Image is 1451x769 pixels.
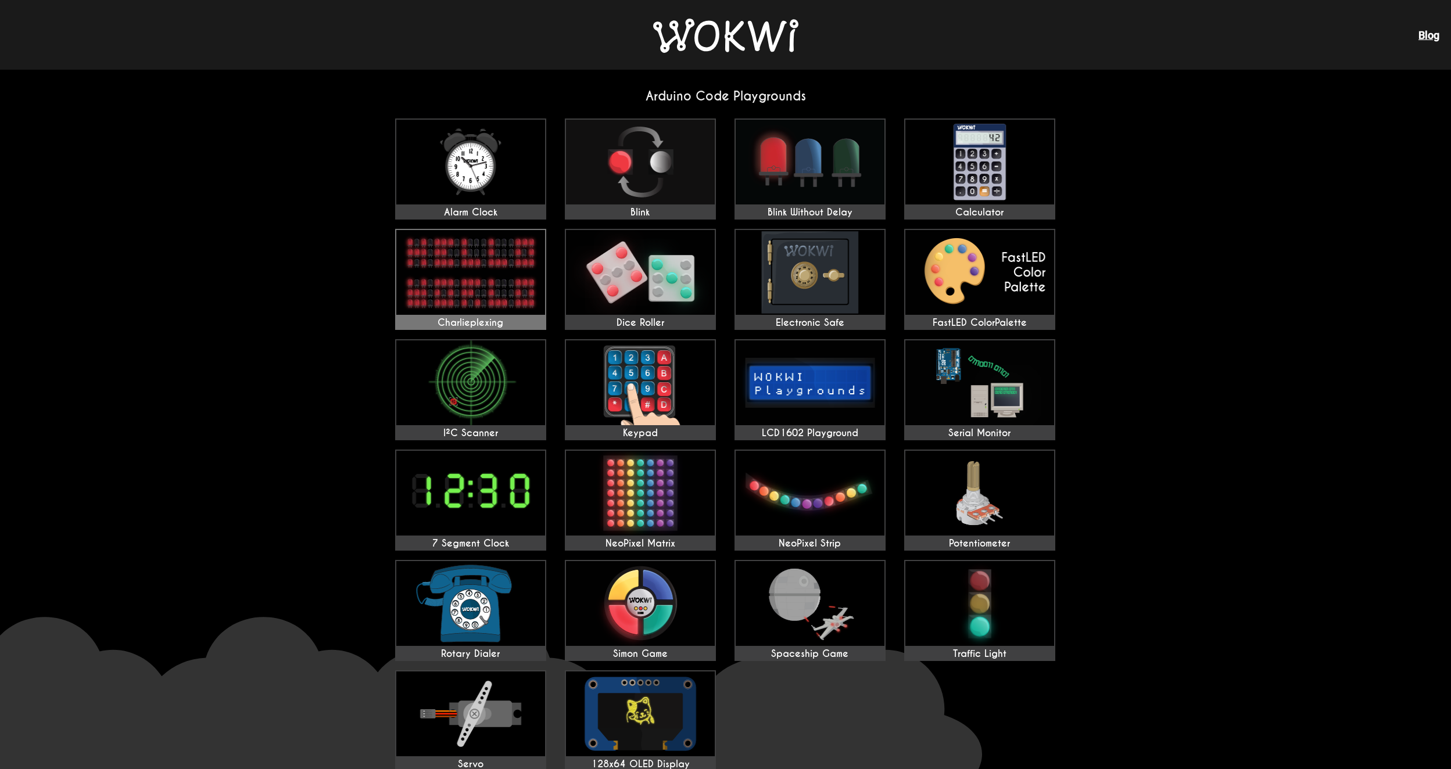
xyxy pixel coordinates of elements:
[904,229,1055,330] a: FastLED ColorPalette
[396,538,545,549] div: 7 Segment Clock
[395,560,546,661] a: Rotary Dialer
[736,561,884,646] img: Spaceship Game
[736,317,884,329] div: Electronic Safe
[735,118,886,220] a: Blink Without Delay
[566,648,715,660] div: Simon Game
[905,561,1054,646] img: Traffic Light
[395,450,546,551] a: 7 Segment Clock
[736,120,884,204] img: Blink Without Delay
[386,88,1066,104] h2: Arduino Code Playgrounds
[566,340,715,425] img: Keypad
[653,19,798,53] img: Wokwi
[566,427,715,439] div: Keypad
[904,118,1055,220] a: Calculator
[735,450,886,551] a: NeoPixel Strip
[905,340,1054,425] img: Serial Monitor
[735,229,886,330] a: Electronic Safe
[736,538,884,549] div: NeoPixel Strip
[566,451,715,536] img: NeoPixel Matrix
[736,451,884,536] img: NeoPixel Strip
[395,339,546,440] a: I²C Scanner
[736,427,884,439] div: LCD1602 Playground
[566,538,715,549] div: NeoPixel Matrix
[565,339,716,440] a: Keypad
[566,317,715,329] div: Dice Roller
[736,340,884,425] img: LCD1602 Playground
[395,118,546,220] a: Alarm Clock
[736,648,884,660] div: Spaceship Game
[396,648,545,660] div: Rotary Dialer
[565,118,716,220] a: Blink
[565,229,716,330] a: Dice Roller
[396,230,545,315] img: Charlieplexing
[396,451,545,536] img: 7 Segment Clock
[904,339,1055,440] a: Serial Monitor
[905,207,1054,218] div: Calculator
[735,560,886,661] a: Spaceship Game
[905,648,1054,660] div: Traffic Light
[905,317,1054,329] div: FastLED ColorPalette
[566,561,715,646] img: Simon Game
[396,317,545,329] div: Charlieplexing
[905,120,1054,204] img: Calculator
[905,538,1054,549] div: Potentiometer
[736,207,884,218] div: Blink Without Delay
[566,230,715,315] img: Dice Roller
[565,560,716,661] a: Simon Game
[396,561,545,646] img: Rotary Dialer
[396,120,545,204] img: Alarm Clock
[904,450,1055,551] a: Potentiometer
[566,671,715,756] img: 128x64 OLED Display
[566,207,715,218] div: Blink
[904,560,1055,661] a: Traffic Light
[1418,29,1439,41] a: Blog
[396,340,545,425] img: I²C Scanner
[736,230,884,315] img: Electronic Safe
[565,450,716,551] a: NeoPixel Matrix
[905,427,1054,439] div: Serial Monitor
[905,230,1054,315] img: FastLED ColorPalette
[566,120,715,204] img: Blink
[905,451,1054,536] img: Potentiometer
[396,207,545,218] div: Alarm Clock
[396,671,545,756] img: Servo
[395,229,546,330] a: Charlieplexing
[735,339,886,440] a: LCD1602 Playground
[396,427,545,439] div: I²C Scanner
